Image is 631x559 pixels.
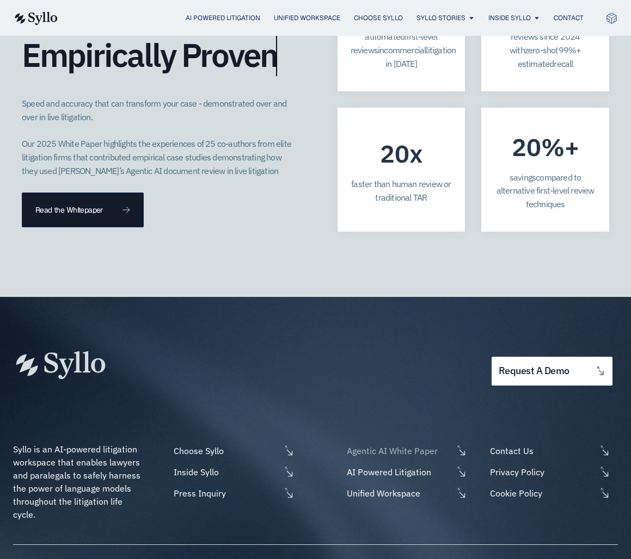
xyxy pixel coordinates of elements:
[488,13,531,23] a: Inside Syllo
[525,45,559,55] span: zero-shot
[380,147,409,160] span: 20
[512,140,541,153] span: 20
[35,206,103,214] span: Read the Whitepaper
[79,13,584,23] nav: Menu
[22,37,277,73] span: Empirically Proven​
[171,465,294,479] a: Inside Syllo
[384,45,426,55] span: commercial
[171,487,294,500] a: Press Inquiry
[510,172,536,183] span: savings
[370,31,405,42] span: utomated
[344,465,453,479] span: AI Powered Litigation
[518,45,581,69] span: 99%+ estimated
[497,172,595,209] span: compared to alternative first-level review techniques
[365,31,369,42] span: a
[22,192,144,227] a: Read the Whitepaper
[13,12,58,25] img: syllo
[171,444,280,457] span: Choose Syllo
[351,178,451,203] span: faster than human review or traditional TAR
[171,487,280,500] span: Press Inquiry
[344,444,453,457] span: Agentic AI White Paper
[344,465,467,479] a: AI Powered Litigation
[274,13,340,23] a: Unified Workspace
[171,444,294,457] a: Choose Syllo
[22,97,294,177] p: Speed and accuracy that can transform your case - demonstrated over and over in live litigation. ...
[354,13,403,23] a: Choose Syllo
[487,465,623,479] a: Privacy Policy
[487,465,596,479] span: Privacy Policy
[186,13,260,23] a: AI Powered Litigation
[541,140,579,153] span: %+
[171,465,280,479] span: Inside Syllo
[416,13,465,23] a: Syllo Stories
[554,13,584,23] a: Contact
[487,487,623,500] a: Cookie Policy
[344,444,467,457] a: Agentic AI White Paper
[487,444,596,457] span: Contact Us
[344,487,467,500] a: Unified Workspace
[499,366,569,376] span: request a demo
[554,58,573,69] span: recall
[409,147,422,160] span: x
[79,13,584,23] div: Menu Toggle
[487,444,623,457] a: Contact Us
[13,444,143,520] span: Syllo is an AI-powered litigation workspace that enables lawyers and paralegals to safely harness...
[511,31,570,42] span: reviews since 20
[385,45,456,69] span: litigation in [DATE]
[570,31,575,42] span: 2
[492,357,612,386] a: request a demo
[344,487,453,500] span: Unified Workspace
[487,487,596,500] span: Cookie Policy
[378,45,384,55] span: in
